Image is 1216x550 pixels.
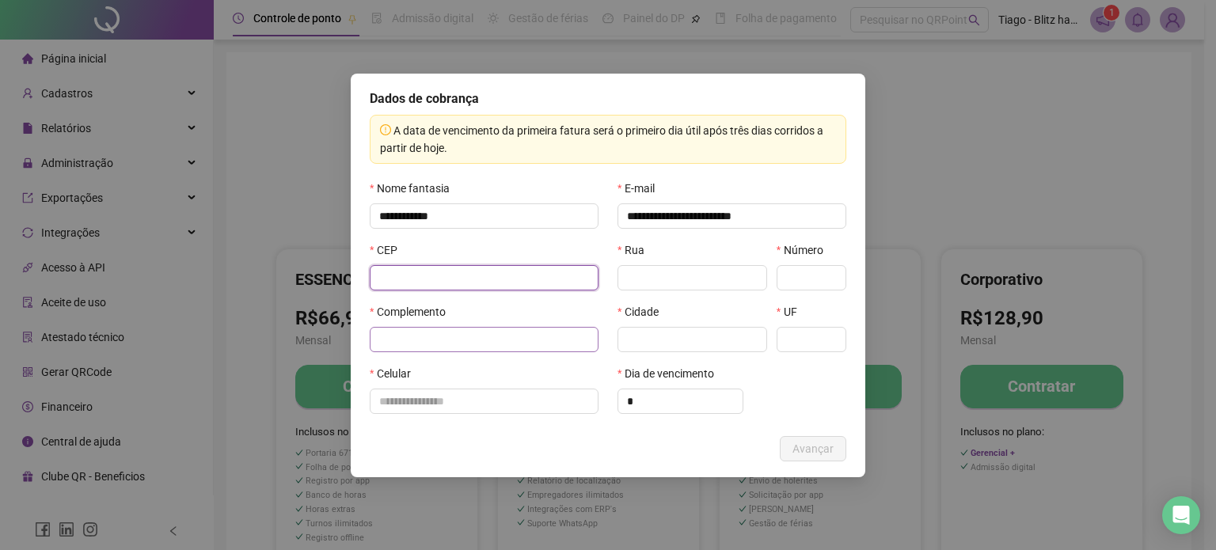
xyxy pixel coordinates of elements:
[617,303,669,321] label: Cidade
[370,241,408,259] label: CEP
[370,89,846,108] h5: Dados de cobrança
[617,180,665,197] label: E-mail
[380,124,391,135] span: exclamation-circle
[380,122,836,157] div: A data de vencimento da primeira fatura será o primeiro dia útil após três dias corridos a partir...
[370,180,460,197] label: Nome fantasia
[617,241,655,259] label: Rua
[370,303,456,321] label: Complemento
[617,365,724,382] label: Dia de vencimento
[780,436,846,461] button: Avançar
[777,303,807,321] label: UF
[777,241,834,259] label: Número
[370,365,421,382] label: Celular
[1162,496,1200,534] div: Open Intercom Messenger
